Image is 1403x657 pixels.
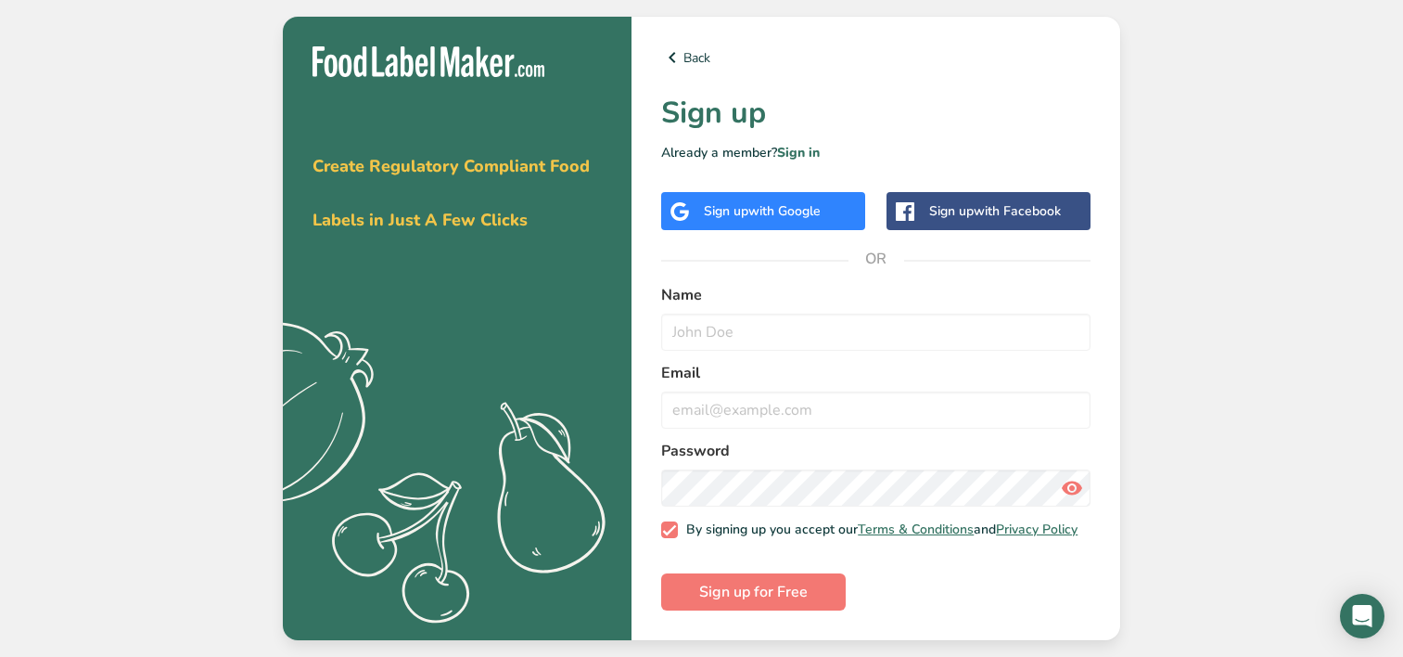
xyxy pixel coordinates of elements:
div: Open Intercom Messenger [1340,594,1384,638]
span: By signing up you accept our and [678,522,1078,538]
img: Food Label Maker [312,46,544,77]
div: Sign up [704,201,821,221]
label: Name [661,284,1091,306]
input: John Doe [661,314,1091,351]
a: Privacy Policy [996,521,1078,538]
span: OR [848,231,904,287]
label: Email [661,362,1091,384]
a: Terms & Conditions [858,521,974,538]
a: Sign in [777,144,820,161]
button: Sign up for Free [661,573,846,611]
span: with Google [748,202,821,220]
h1: Sign up [661,91,1091,135]
label: Password [661,440,1091,462]
span: with Facebook [974,202,1061,220]
span: Create Regulatory Compliant Food Labels in Just A Few Clicks [312,155,590,231]
input: email@example.com [661,392,1091,429]
div: Sign up [929,201,1061,221]
span: Sign up for Free [699,581,808,603]
p: Already a member? [661,143,1091,162]
a: Back [661,46,1091,69]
